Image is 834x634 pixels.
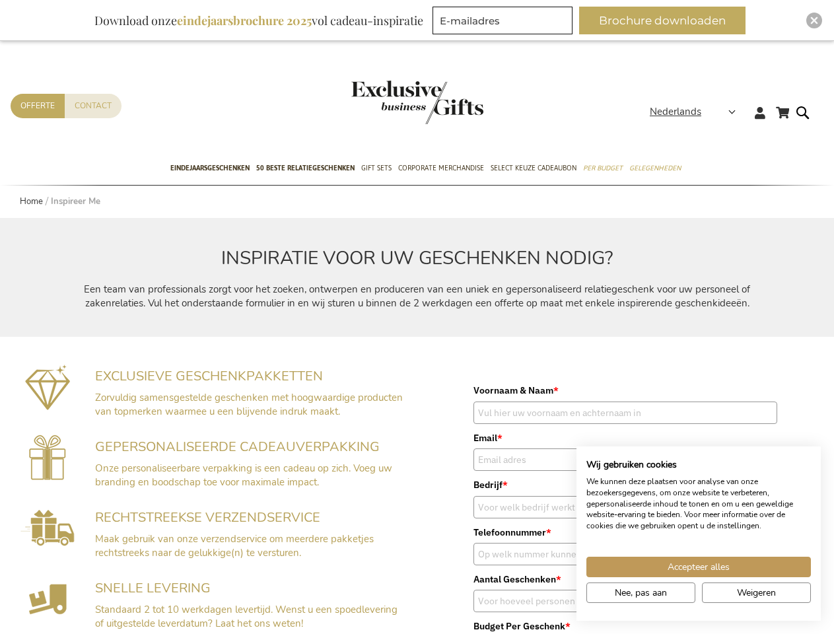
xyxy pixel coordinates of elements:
span: EXCLUSIEVE GESCHENKPAKKETTEN [95,367,323,385]
input: Voor hoeveel personen heeft u een geschenk nodig (ongeveer)? [473,590,777,612]
a: Home [20,195,43,207]
b: eindejaarsbrochure 2025 [177,13,312,28]
label: Email [473,431,777,445]
span: Standaard 2 tot 10 werkdagen levertijd. Wenst u een spoedlevering of uitgestelde leverdatum? Laat... [95,603,398,630]
input: E-mailadres [433,7,573,34]
label: Bedrijf [473,477,777,492]
span: SNELLE LEVERING [95,579,211,597]
input: Vul hier uw voornaam en achternaam in [473,402,777,424]
span: Maak gebruik van onze verzendservice om meerdere pakketjes rechtstreeks naar de gelukkige(n) te v... [95,532,374,559]
label: Aantal Geschenken [473,572,777,586]
img: Exclusieve geschenkpakketten mét impact [25,363,71,410]
a: store logo [351,81,417,124]
span: Zorvuldig samensgestelde geschenken met hoogwaardige producten van topmerken waarmee u een blijve... [95,391,403,418]
strong: Inspireer Me [51,195,100,207]
h2: Wij gebruiken cookies [586,459,811,471]
span: Accepteer alles [668,560,730,574]
form: marketing offers and promotions [433,7,576,38]
button: Brochure downloaden [579,7,746,34]
img: Gepersonaliseerde cadeauverpakking voorzien van uw branding [29,435,66,480]
img: Rechtstreekse Verzendservice [20,510,75,546]
p: We kunnen deze plaatsen voor analyse van onze bezoekersgegevens, om onze website te verbeteren, g... [586,476,811,532]
span: GEPERSONALISEERDE CADEAUVERPAKKING [95,438,380,456]
a: Contact [65,94,122,118]
span: Onze personaliseerbare verpakking is een cadeau op zich. Voeg uw branding en boodschap toe voor m... [95,462,392,489]
span: Corporate Merchandise [398,161,484,175]
span: Nee, pas aan [615,586,667,600]
button: Accepteer alle cookies [586,557,811,577]
input: Op welk nummer kunnen we u eventueel bereiken? [473,543,777,565]
img: Close [810,17,818,24]
button: Alle cookies weigeren [702,582,811,603]
span: Gift Sets [361,161,392,175]
span: Per Budget [583,161,623,175]
div: Close [806,13,822,28]
span: Select Keuze Cadeaubon [491,161,576,175]
span: Eindejaarsgeschenken [170,161,250,175]
img: Exclusive Business gifts logo [351,81,483,124]
span: RECHTSTREEKSE VERZENDSERVICE [95,509,320,526]
span: 50 beste relatiegeschenken [256,161,355,175]
span: Nederlands [650,104,701,120]
h2: INSPIRATIE VOOR UW GESCHENKEN NODIG? [83,248,750,269]
a: Offerte [11,94,65,118]
span: Weigeren [737,586,776,600]
div: Download onze vol cadeau-inspiratie [88,7,429,34]
div: Nederlands [650,104,744,120]
button: Pas cookie voorkeuren aan [586,582,695,603]
label: Telefoonnummer [473,525,777,540]
input: Voor welk bedrijf werkt u? [473,496,777,518]
label: Budget Per Geschenk [473,619,777,633]
span: Gelegenheden [629,161,681,175]
input: Email adres [473,448,777,471]
a: Rechtstreekse Verzendservice [20,536,75,549]
p: Een team van professionals zorgt voor het zoeken, ontwerpen en produceren van een uniek en gepers... [83,283,750,311]
label: Voornaam & Naam [473,383,777,398]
